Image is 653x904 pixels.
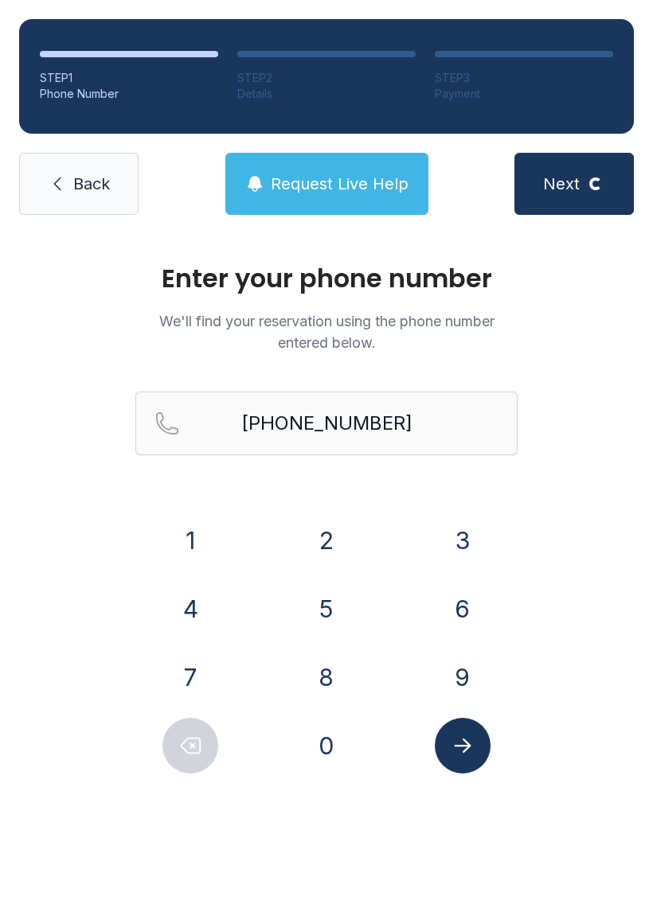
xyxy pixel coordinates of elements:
[435,649,491,705] button: 9
[162,718,218,773] button: Delete number
[299,649,354,705] button: 8
[135,310,518,353] p: We'll find your reservation using the phone number entered below.
[162,649,218,705] button: 7
[73,173,110,195] span: Back
[162,512,218,568] button: 1
[435,581,491,637] button: 6
[435,718,491,773] button: Submit lookup form
[299,718,354,773] button: 0
[271,173,409,195] span: Request Live Help
[237,70,416,86] div: STEP 2
[135,392,518,455] input: Reservation phone number
[435,512,491,568] button: 3
[543,173,580,195] span: Next
[299,581,354,637] button: 5
[237,86,416,102] div: Details
[40,86,218,102] div: Phone Number
[40,70,218,86] div: STEP 1
[162,581,218,637] button: 4
[135,266,518,291] h1: Enter your phone number
[299,512,354,568] button: 2
[435,70,613,86] div: STEP 3
[435,86,613,102] div: Payment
